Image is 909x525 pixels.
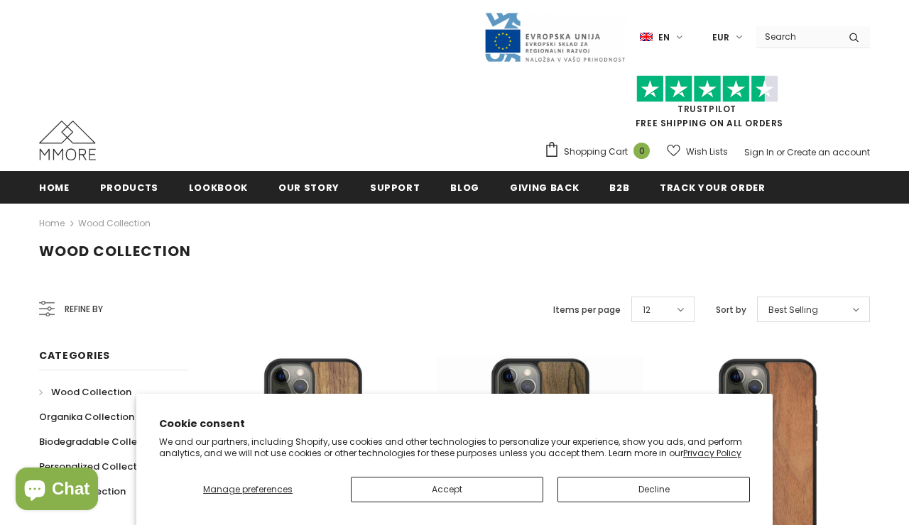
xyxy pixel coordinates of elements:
a: Organika Collection [39,404,134,429]
span: Track your order [660,181,765,194]
a: Home [39,171,70,203]
h2: Cookie consent [159,416,750,431]
span: FREE SHIPPING ON ALL ORDERS [544,82,870,129]
img: Javni Razpis [484,11,626,63]
a: Shopping Cart 0 [544,141,657,162]
button: Accept [351,477,543,502]
span: Wood Collection [51,385,131,399]
a: Trustpilot [677,103,736,115]
button: Manage preferences [159,477,337,502]
p: We and our partners, including Shopify, use cookies and other technologies to personalize your ex... [159,436,750,458]
a: support [370,171,420,203]
span: Refine by [65,302,103,317]
span: en [658,31,670,45]
a: Wish Lists [667,139,728,164]
button: Decline [557,477,750,502]
a: Giving back [510,171,579,203]
a: Track your order [660,171,765,203]
span: Best Selling [768,303,818,317]
a: Personalized Collection [39,454,151,479]
a: Home [39,215,65,232]
span: Our Story [278,181,339,194]
a: Wood Collection [39,380,131,404]
span: Manage preferences [203,483,293,495]
a: Our Story [278,171,339,203]
span: EUR [712,31,729,45]
span: Organika Collection [39,410,134,424]
a: Blog [450,171,479,203]
a: Create an account [787,146,870,158]
span: or [776,146,785,158]
span: Wish Lists [686,145,728,159]
img: Trust Pilot Stars [636,75,778,103]
span: Lookbook [189,181,248,194]
span: Giving back [510,181,579,194]
a: Products [100,171,158,203]
a: Sign In [744,146,774,158]
span: Products [100,181,158,194]
span: Wood Collection [39,241,191,261]
span: 12 [643,303,651,317]
span: support [370,181,420,194]
a: Javni Razpis [484,31,626,43]
span: B2B [609,181,629,194]
label: Items per page [553,303,621,317]
img: MMORE Cases [39,121,96,160]
span: 0 [633,143,650,159]
span: Personalized Collection [39,460,151,473]
img: i-lang-1.png [640,31,653,43]
span: Blog [450,181,479,194]
input: Search Site [756,26,838,47]
span: Categories [39,348,110,363]
a: Biodegradable Collection [39,429,161,454]
span: Home [39,181,70,194]
a: B2B [609,171,629,203]
span: Biodegradable Collection [39,435,161,448]
a: Privacy Policy [683,447,741,459]
span: Shopping Cart [564,145,628,159]
inbox-online-store-chat: Shopify online store chat [11,468,102,514]
a: Lookbook [189,171,248,203]
a: Wood Collection [78,217,151,229]
label: Sort by [716,303,746,317]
